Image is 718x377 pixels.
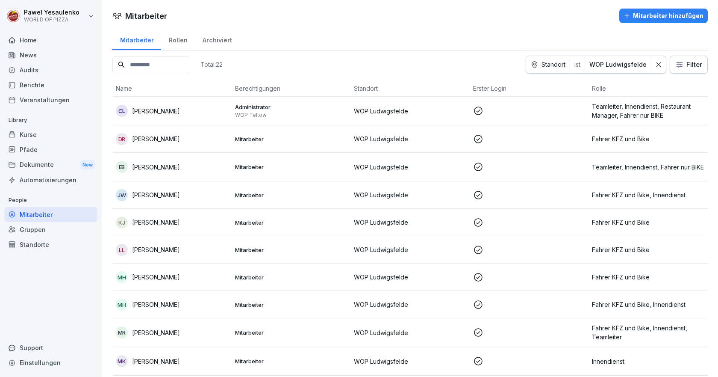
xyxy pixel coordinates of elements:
[4,157,97,173] a: DokumenteNew
[4,127,97,142] a: Kurse
[4,193,97,207] p: People
[4,340,97,355] div: Support
[589,80,708,97] th: Rolle
[112,28,161,50] a: Mitarbeiter
[4,47,97,62] a: News
[592,245,704,254] p: Fahrer KFZ und Bike
[592,190,704,199] p: Fahrer KFZ und Bike, Innendienst
[4,157,97,173] div: Dokumente
[116,355,128,367] div: MK
[354,218,466,227] p: WOP Ludwigsfelde
[235,246,347,254] p: Mitarbeiter
[619,9,708,23] button: Mitarbeiter hinzufügen
[112,80,232,97] th: Name
[132,245,180,254] p: [PERSON_NAME]
[354,107,466,116] p: WOP Ludwigsfelde
[4,355,97,370] a: Einstellungen
[354,190,466,199] p: WOP Ludwigsfelde
[354,163,466,172] p: WOP Ludwigsfelde
[24,9,79,16] p: Pawel Yesaulenko
[132,273,180,282] p: [PERSON_NAME]
[589,60,647,69] div: WOP Ludwigsfelde
[592,134,704,143] p: Fahrer KFZ und Bike
[4,92,97,107] a: Veranstaltungen
[4,142,97,157] a: Pfade
[116,327,128,338] div: MR
[195,28,239,50] a: Archiviert
[116,161,128,173] div: EB
[116,244,128,256] div: LL
[354,245,466,254] p: WOP Ludwigsfelde
[235,191,347,199] p: Mitarbeiter
[592,218,704,227] p: Fahrer KFZ und Bike
[4,33,97,47] a: Home
[4,237,97,252] a: Standorte
[670,56,707,73] button: Filter
[161,28,195,50] a: Rollen
[132,218,180,227] p: [PERSON_NAME]
[125,10,167,22] h1: Mitarbeiter
[592,300,704,309] p: Fahrer KFZ und Bike, Innendienst
[4,113,97,127] p: Library
[235,163,347,171] p: Mitarbeiter
[132,190,180,199] p: [PERSON_NAME]
[4,172,97,187] a: Automatisierungen
[200,60,223,68] p: Total: 22
[235,357,347,365] p: Mitarbeiter
[132,163,180,172] p: [PERSON_NAME]
[235,112,347,119] p: WOP Teltow
[592,324,704,341] p: Fahrer KFZ und Bike, Innendienst, Teamleiter
[592,357,704,366] p: Innendienst
[354,357,466,366] p: WOP Ludwigsfelde
[116,189,128,201] div: JW
[235,273,347,281] p: Mitarbeiter
[132,357,180,366] p: [PERSON_NAME]
[116,133,128,145] div: DR
[132,107,180,116] p: [PERSON_NAME]
[24,17,79,23] p: WORLD OF PIZZA
[116,299,128,311] div: MH
[624,11,703,21] div: Mitarbeiter hinzufügen
[592,163,704,172] p: Teamleiter, Innendienst, Fahrer nur BIKE
[235,135,347,143] p: Mitarbeiter
[354,328,466,337] p: WOP Ludwigsfelde
[132,300,180,309] p: [PERSON_NAME]
[116,271,128,283] div: MH
[350,80,470,97] th: Standort
[470,80,589,97] th: Erster Login
[4,207,97,222] a: Mitarbeiter
[232,80,351,97] th: Berechtigungen
[80,160,95,170] div: New
[235,219,347,226] p: Mitarbeiter
[592,273,704,282] p: Fahrer KFZ und Bike
[354,273,466,282] p: WOP Ludwigsfelde
[4,77,97,92] a: Berichte
[354,134,466,143] p: WOP Ludwigsfelde
[235,103,347,111] p: Administrator
[116,217,128,229] div: KJ
[132,134,180,143] p: [PERSON_NAME]
[4,222,97,237] a: Gruppen
[235,301,347,309] p: Mitarbeiter
[116,105,128,117] div: CL
[235,329,347,336] p: Mitarbeiter
[4,62,97,77] a: Audits
[570,56,585,73] div: ist
[592,102,704,120] p: Teamleiter, Innendienst, Restaurant Manager, Fahrer nur BIKE
[675,60,702,69] div: Filter
[354,300,466,309] p: WOP Ludwigsfelde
